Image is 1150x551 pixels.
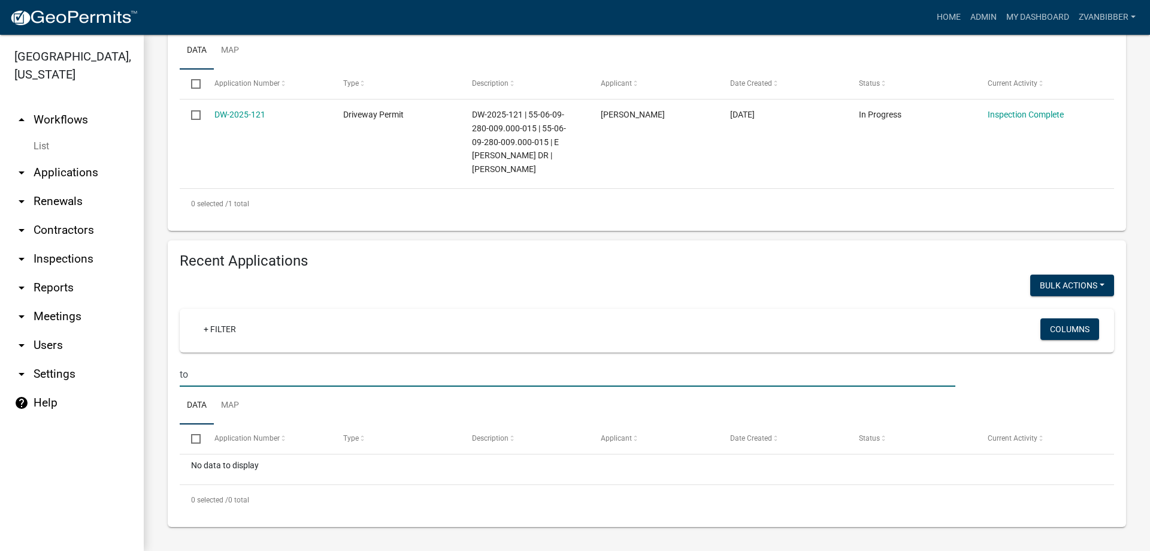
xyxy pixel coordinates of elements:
[718,424,847,453] datatable-header-cell: Date Created
[14,281,29,295] i: arrow_drop_down
[988,110,1064,119] a: Inspection Complete
[589,70,718,98] datatable-header-cell: Applicant
[191,200,228,208] span: 0 selected /
[14,396,29,410] i: help
[343,79,359,88] span: Type
[932,6,966,29] a: Home
[472,434,509,442] span: Description
[214,79,280,88] span: Application Number
[14,252,29,266] i: arrow_drop_down
[988,79,1037,88] span: Current Activity
[180,485,1114,515] div: 0 total
[14,165,29,180] i: arrow_drop_down
[1001,6,1074,29] a: My Dashboard
[191,496,228,504] span: 0 selected /
[14,223,29,237] i: arrow_drop_down
[14,309,29,324] i: arrow_drop_down
[180,362,955,387] input: Search for applications
[601,79,632,88] span: Applicant
[461,424,589,453] datatable-header-cell: Description
[202,424,331,453] datatable-header-cell: Application Number
[14,367,29,381] i: arrow_drop_down
[343,110,404,119] span: Driveway Permit
[180,387,214,425] a: Data
[214,32,246,70] a: Map
[180,32,214,70] a: Data
[730,79,772,88] span: Date Created
[214,434,280,442] span: Application Number
[718,70,847,98] datatable-header-cell: Date Created
[194,318,246,340] a: + Filter
[180,424,202,453] datatable-header-cell: Select
[859,434,880,442] span: Status
[1040,318,1099,340] button: Columns
[976,70,1105,98] datatable-header-cell: Current Activity
[848,70,976,98] datatable-header-cell: Status
[601,434,632,442] span: Applicant
[988,434,1037,442] span: Current Activity
[14,338,29,353] i: arrow_drop_down
[332,70,461,98] datatable-header-cell: Type
[730,110,755,119] span: 08/08/2025
[966,6,1001,29] a: Admin
[214,387,246,425] a: Map
[1030,275,1114,296] button: Bulk Actions
[14,113,29,127] i: arrow_drop_up
[461,70,589,98] datatable-header-cell: Description
[472,79,509,88] span: Description
[343,434,359,442] span: Type
[848,424,976,453] datatable-header-cell: Status
[976,424,1105,453] datatable-header-cell: Current Activity
[859,79,880,88] span: Status
[180,454,1114,484] div: No data to display
[730,434,772,442] span: Date Created
[180,189,1114,219] div: 1 total
[14,194,29,209] i: arrow_drop_down
[1074,6,1140,29] a: zvanbibber
[859,110,901,119] span: In Progress
[180,252,1114,270] h4: Recent Applications
[202,70,331,98] datatable-header-cell: Application Number
[214,110,265,119] a: DW-2025-121
[332,424,461,453] datatable-header-cell: Type
[601,110,665,119] span: Wyatt Burnside
[589,424,718,453] datatable-header-cell: Applicant
[472,110,566,174] span: DW-2025-121 | 55-06-09-280-009.000-015 | 55-06-09-280-009.000-015 | E ROSELYN DR | BURNSIDE WYATT
[180,70,202,98] datatable-header-cell: Select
